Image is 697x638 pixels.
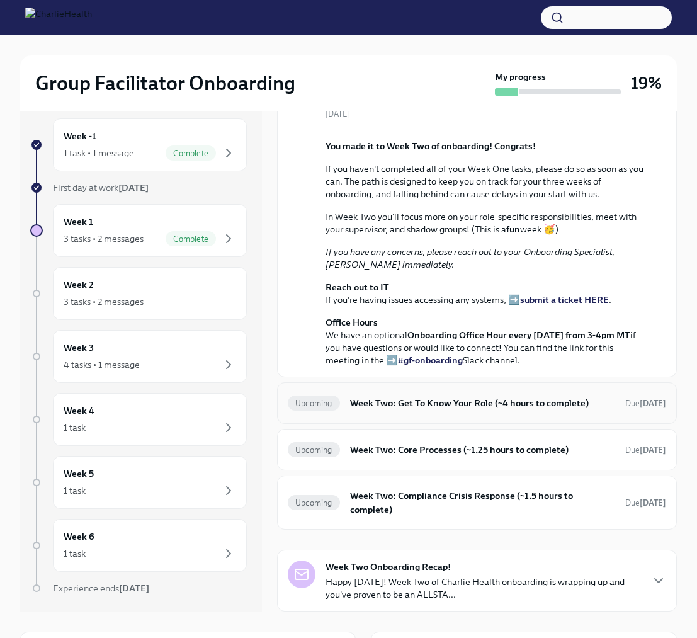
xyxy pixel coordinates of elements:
[625,444,666,456] span: September 1st, 2025 10:00
[625,497,666,509] span: September 1st, 2025 10:00
[30,519,247,572] a: Week 61 task
[64,215,93,229] h6: Week 1
[64,547,86,560] div: 1 task
[25,8,92,28] img: CharlieHealth
[288,399,340,408] span: Upcoming
[288,440,666,460] a: UpcomingWeek Two: Core Processes (~1.25 hours to complete)Due[DATE]
[326,108,350,120] span: [DATE]
[520,294,609,305] a: submit a ticket HERE
[64,341,94,355] h6: Week 3
[119,583,149,594] strong: [DATE]
[326,561,451,573] strong: Week Two Onboarding Recap!
[288,445,340,455] span: Upcoming
[350,489,615,516] h6: Week Two: Compliance Crisis Response (~1.5 hours to complete)
[64,530,94,544] h6: Week 6
[326,246,615,270] em: If you have any concerns, please reach out to your Onboarding Specialist, [PERSON_NAME] immediately.
[288,393,666,413] a: UpcomingWeek Two: Get To Know Your Role (~4 hours to complete)Due[DATE]
[398,355,463,366] a: #gf-onboarding
[288,486,666,519] a: UpcomingWeek Two: Compliance Crisis Response (~1.5 hours to complete)Due[DATE]
[30,330,247,383] a: Week 34 tasks • 1 message
[166,234,216,244] span: Complete
[64,404,94,418] h6: Week 4
[506,224,520,235] strong: fun
[30,393,247,446] a: Week 41 task
[64,358,140,371] div: 4 tasks • 1 message
[118,182,149,193] strong: [DATE]
[631,72,662,94] h3: 19%
[53,583,149,594] span: Experience ends
[30,456,247,509] a: Week 51 task
[326,316,646,367] p: We have an optional if you have questions or would like to connect! You can find the link for thi...
[625,498,666,508] span: Due
[625,397,666,409] span: September 1st, 2025 10:00
[53,182,149,193] span: First day at work
[625,445,666,455] span: Due
[64,147,134,159] div: 1 task • 1 message
[326,576,641,601] p: Happy [DATE]! Week Two of Charlie Health onboarding is wrapping up and you've proven to be an ALL...
[64,484,86,497] div: 1 task
[166,149,216,158] span: Complete
[326,210,646,236] p: In Week Two you'll focus more on your role-specific responsibilities, meet with your supervisor, ...
[30,267,247,320] a: Week 23 tasks • 2 messages
[407,329,630,341] strong: Onboarding Office Hour every [DATE] from 3-4pm MT
[288,498,340,508] span: Upcoming
[350,443,615,457] h6: Week Two: Core Processes (~1.25 hours to complete)
[625,399,666,408] span: Due
[64,129,96,143] h6: Week -1
[64,295,144,308] div: 3 tasks • 2 messages
[326,281,646,306] p: If you're having issues accessing any systems, ➡️ .
[640,445,666,455] strong: [DATE]
[640,498,666,508] strong: [DATE]
[326,162,646,200] p: If you haven't completed all of your Week One tasks, please do so as soon as you can. The path is...
[640,399,666,408] strong: [DATE]
[64,421,86,434] div: 1 task
[30,181,247,194] a: First day at work[DATE]
[350,396,615,410] h6: Week Two: Get To Know Your Role (~4 hours to complete)
[64,467,94,481] h6: Week 5
[35,71,295,96] h2: Group Facilitator Onboarding
[64,232,144,245] div: 3 tasks • 2 messages
[30,204,247,257] a: Week 13 tasks • 2 messagesComplete
[326,317,378,328] strong: Office Hours
[64,278,94,292] h6: Week 2
[30,118,247,171] a: Week -11 task • 1 messageComplete
[326,140,536,152] strong: You made it to Week Two of onboarding! Congrats!
[495,71,546,83] strong: My progress
[326,282,389,293] strong: Reach out to IT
